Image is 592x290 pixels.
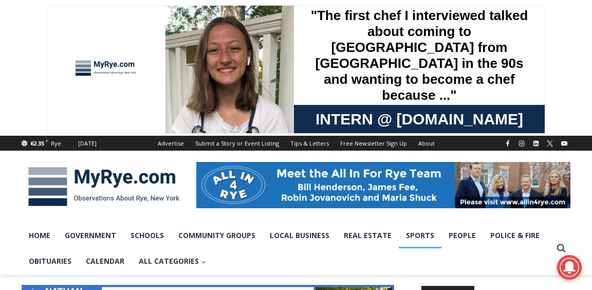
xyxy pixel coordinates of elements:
[22,160,186,213] img: MyRye.com
[269,102,476,125] span: Intern @ [DOMAIN_NAME]
[399,223,441,248] a: Sports
[483,223,547,248] a: Police & Fire
[413,136,440,151] a: About
[107,30,143,84] div: Birds of Prey: Falcon and hawk demos
[247,100,498,128] a: Intern @ [DOMAIN_NAME]
[337,223,399,248] a: Real Estate
[46,138,48,143] span: F
[152,136,190,151] a: Advertise
[335,136,413,151] a: Free Newsletter Sign Up
[515,137,528,150] a: Instagram
[115,87,117,97] div: /
[530,137,542,150] a: Linkedin
[152,136,440,151] nav: Secondary Navigation
[22,248,79,274] a: Obituaries
[123,223,171,248] a: Schools
[30,139,44,147] span: 62.35
[285,136,335,151] a: Tips & Letters
[190,136,285,151] a: Submit a Story or Event Listing
[260,1,486,100] div: "The first chef I interviewed talked about coming to [GEOGRAPHIC_DATA] from [GEOGRAPHIC_DATA] in ...
[51,139,61,148] div: Rye
[558,137,570,150] a: YouTube
[79,248,132,274] a: Calendar
[552,239,570,258] button: View Search Form
[441,223,483,248] a: People
[196,162,570,208] img: All in for Rye
[107,87,112,97] div: 2
[120,87,124,97] div: 6
[544,137,556,150] a: X
[171,223,263,248] a: Community Groups
[22,223,58,248] a: Home
[58,223,123,248] a: Government
[8,103,132,127] h4: [PERSON_NAME] Read Sanctuary Fall Fest: [DATE]
[78,139,97,148] div: [DATE]
[502,137,514,150] a: Facebook
[132,248,213,274] button: Child menu of All Categories
[22,223,552,275] nav: Primary Navigation
[1,102,149,128] a: [PERSON_NAME] Read Sanctuary Fall Fest: [DATE]
[263,223,337,248] a: Local Business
